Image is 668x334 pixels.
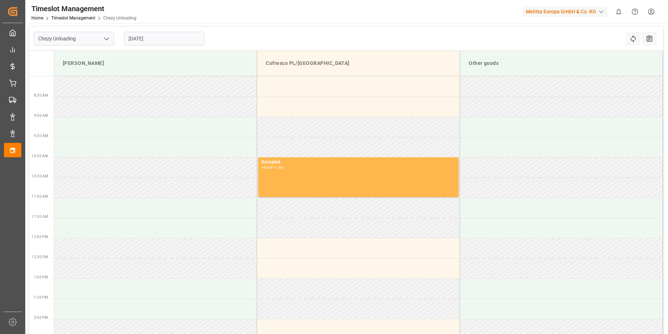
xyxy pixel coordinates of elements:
[466,57,657,70] div: Other goods
[611,4,627,20] button: show 0 new notifications
[523,6,608,17] div: Melitta Europa GmbH & Co. KG
[272,166,273,169] div: -
[124,32,204,45] input: DD-MM-YYYY
[31,174,48,178] span: 10:30 AM
[523,5,611,18] button: Melitta Europa GmbH & Co. KG
[60,57,251,70] div: [PERSON_NAME]
[34,275,48,279] span: 1:00 PM
[34,316,48,320] span: 2:00 PM
[34,295,48,299] span: 1:30 PM
[261,166,272,169] div: 10:00
[31,235,48,239] span: 12:00 PM
[34,134,48,138] span: 9:30 AM
[627,4,643,20] button: Help Center
[31,154,48,158] span: 10:00 AM
[31,194,48,198] span: 11:00 AM
[31,215,48,219] span: 11:30 AM
[261,159,456,166] div: Occupied
[31,3,136,14] div: Timeslot Management
[31,255,48,259] span: 12:30 PM
[51,16,95,21] a: Timeslot Management
[273,166,283,169] div: 11:00
[31,16,43,21] a: Home
[263,57,454,70] div: Cofresco PL/[GEOGRAPHIC_DATA]
[34,32,114,45] input: Type to search/select
[34,93,48,97] span: 8:30 AM
[101,33,112,44] button: open menu
[34,114,48,118] span: 9:00 AM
